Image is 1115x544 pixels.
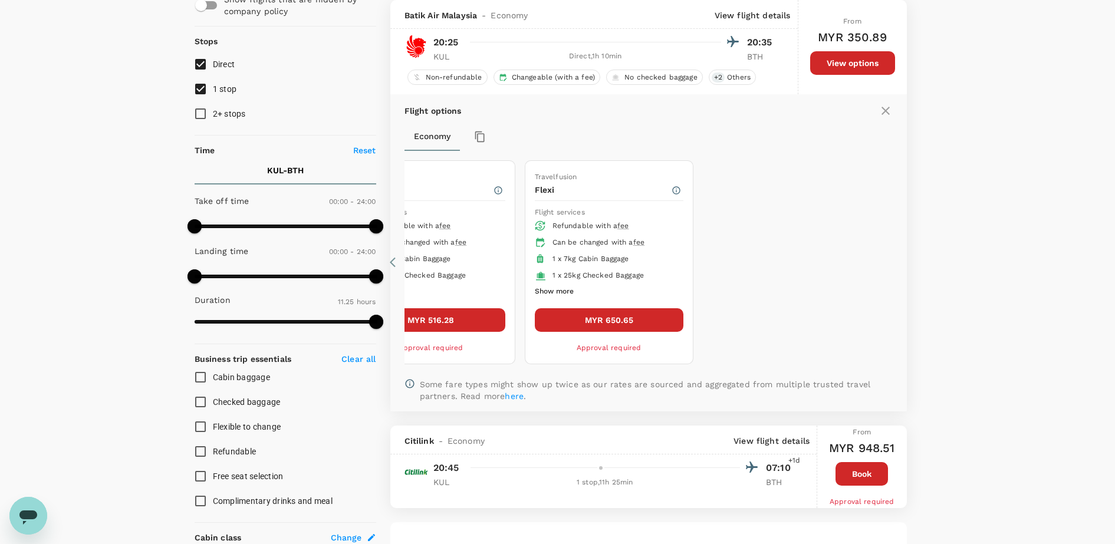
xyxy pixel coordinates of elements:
[267,164,304,176] p: KUL - BTH
[9,497,47,535] iframe: Button to launch messaging window
[722,72,755,83] span: Others
[195,533,242,542] strong: Cabin class
[455,238,466,246] span: fee
[843,17,861,25] span: From
[853,428,871,436] span: From
[747,35,777,50] p: 20:35
[357,184,493,196] p: Value
[213,397,281,407] span: Checked baggage
[552,237,674,249] div: Can be changed with a
[505,391,524,401] a: here
[407,70,488,85] div: Non-refundable
[213,372,270,382] span: Cabin baggage
[404,35,428,58] img: OD
[620,72,702,83] span: No checked baggage
[329,197,376,206] span: 00:00 - 24:00
[195,144,215,156] p: Time
[552,271,644,279] span: 1 x 25kg Checked Baggage
[404,123,460,151] button: Economy
[470,51,721,62] div: Direct , 1h 10min
[213,84,237,94] span: 1 stop
[830,497,894,506] span: Approval required
[329,248,376,256] span: 00:00 - 24:00
[374,237,496,249] div: Can be changed with a
[535,208,585,216] span: Flight services
[535,284,574,299] button: Show more
[213,447,256,456] span: Refundable
[404,105,462,117] p: Flight options
[633,238,644,246] span: fee
[331,532,362,543] span: Change
[341,353,376,365] p: Clear all
[734,435,810,447] p: View flight details
[213,496,333,506] span: Complimentary drinks and meal
[213,472,284,481] span: Free seat selection
[810,51,895,75] button: View options
[404,9,478,21] span: Batik Air Malaysia
[552,255,629,263] span: 1 x 7kg Cabin Baggage
[491,9,528,21] span: Economy
[213,60,235,69] span: Direct
[535,184,671,196] p: Flexi
[433,51,463,62] p: KUL
[195,294,231,306] p: Duration
[433,476,463,488] p: KUL
[507,72,600,83] span: Changeable (with a fee)
[439,222,450,230] span: fee
[494,70,600,85] div: Changeable (with a fee)
[818,28,887,47] h6: MYR 350.89
[338,298,376,306] span: 11.25 hours
[399,344,463,352] span: Approval required
[374,271,466,279] span: 1 x 20kg Checked Baggage
[420,378,893,402] p: Some fare types might show up twice as our rates are sourced and aggregated from multiple trusted...
[213,422,281,431] span: Flexible to change
[606,70,703,85] div: No checked baggage
[617,222,629,230] span: fee
[433,35,459,50] p: 20:25
[357,308,505,332] button: MYR 516.28
[709,70,756,85] div: +2Others
[404,460,428,484] img: QG
[766,476,795,488] p: BTH
[766,461,795,475] p: 07:10
[829,439,895,457] h6: MYR 948.51
[535,173,577,181] span: Travelfusion
[470,477,741,489] div: 1 stop , 11h 25min
[421,72,487,83] span: Non-refundable
[747,51,777,62] p: BTH
[195,195,249,207] p: Take off time
[195,245,249,257] p: Landing time
[433,461,459,475] p: 20:45
[836,462,888,486] button: Book
[434,435,448,447] span: -
[715,9,791,21] p: View flight details
[353,144,376,156] p: Reset
[535,308,683,332] button: MYR 650.65
[712,72,725,83] span: + 2
[404,435,434,447] span: Citilink
[195,37,218,46] strong: Stops
[374,220,496,232] div: Refundable with a
[577,344,642,352] span: Approval required
[477,9,491,21] span: -
[448,435,485,447] span: Economy
[195,354,292,364] strong: Business trip essentials
[374,255,451,263] span: 1 x 7kg Cabin Baggage
[213,109,246,118] span: 2+ stops
[788,455,800,467] span: +1d
[552,220,674,232] div: Refundable with a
